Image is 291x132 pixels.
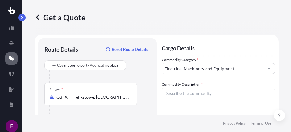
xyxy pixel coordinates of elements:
[223,121,246,126] a: Privacy Policy
[35,12,85,22] p: Get a Quote
[162,81,203,88] label: Commodity Description
[50,87,63,92] div: Origin
[10,123,13,129] span: F
[162,38,275,57] p: Cargo Details
[162,63,264,74] input: Select a commodity type
[112,46,148,52] p: Reset Route Details
[264,63,275,74] button: Show suggestions
[44,46,78,53] p: Route Details
[56,94,129,100] input: Origin
[162,57,198,63] label: Commodity Category
[44,60,126,70] button: Cover door to port - Add loading place
[103,44,151,54] button: Reset Route Details
[57,62,118,68] span: Cover door to port - Add loading place
[251,121,271,126] a: Terms of Use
